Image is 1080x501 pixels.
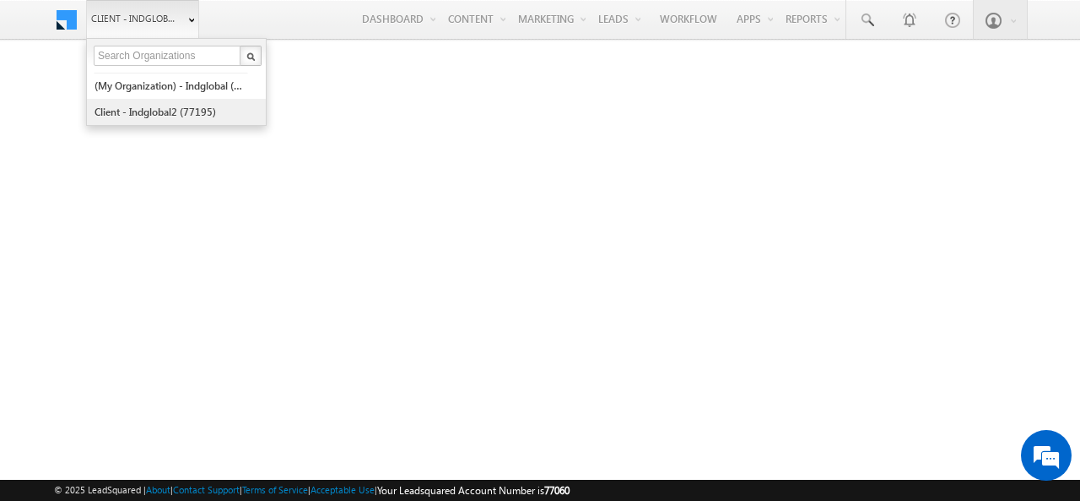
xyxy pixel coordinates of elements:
span: © 2025 LeadSquared | | | | | [54,482,570,498]
a: (My Organization) - indglobal (48060) [94,73,248,99]
img: d_60004797649_company_0_60004797649 [29,89,71,111]
textarea: Type your message and hit 'Enter' [22,156,308,373]
span: Client - indglobal1 (77060) [91,10,180,27]
span: 77060 [544,484,570,497]
a: Acceptable Use [310,484,375,495]
div: Chat with us now [88,89,283,111]
input: Search Organizations [94,46,242,66]
a: Client - indglobal2 (77195) [94,99,248,125]
a: Terms of Service [242,484,308,495]
em: Start Chat [229,386,306,409]
div: Minimize live chat window [277,8,317,49]
span: Your Leadsquared Account Number is [377,484,570,497]
a: About [146,484,170,495]
img: Search [246,52,255,61]
a: Contact Support [173,484,240,495]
